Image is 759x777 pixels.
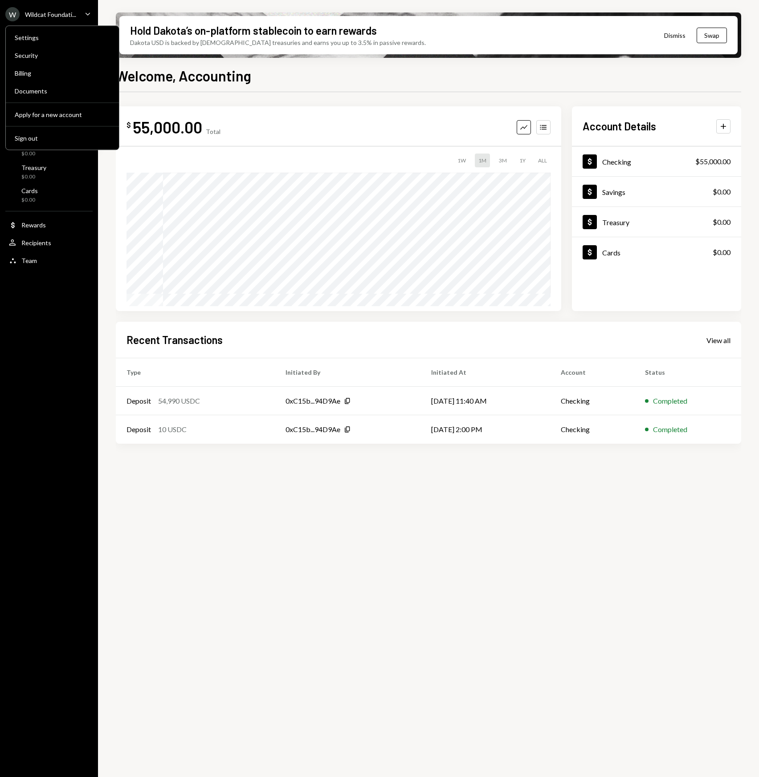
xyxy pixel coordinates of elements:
div: Deposit [126,424,151,435]
a: Cards$0.00 [5,184,93,206]
div: $0.00 [21,196,38,204]
div: 0xC15b...94D9Ae [286,396,340,406]
div: 54,990 USDC [158,396,200,406]
th: Initiated At [420,358,550,387]
td: [DATE] 11:40 AM [420,387,550,415]
div: $0.00 [713,247,730,258]
div: Sign out [15,134,110,142]
th: Account [550,358,635,387]
button: Apply for a new account [9,107,115,123]
h2: Recent Transactions [126,332,223,347]
a: Team [5,252,93,268]
a: Savings$0.00 [572,177,741,206]
div: 1M [475,154,490,167]
div: Team [21,257,37,264]
div: ALL [535,154,551,167]
div: Rewards [21,221,46,229]
div: Documents [15,87,110,95]
button: Swap [697,28,727,43]
div: Savings [602,188,625,196]
div: $55,000.00 [695,156,730,167]
h2: Account Details [583,119,656,134]
a: Settings [9,29,115,45]
div: W [5,7,20,21]
th: Type [116,358,275,387]
div: Hold Dakota’s on-platform stablecoin to earn rewards [130,23,377,38]
a: Treasury$0.00 [5,161,93,182]
div: Billing [15,69,110,77]
div: 55,000.00 [133,117,202,137]
div: Total [206,128,220,135]
div: Security [15,52,110,59]
td: Checking [550,415,635,444]
h1: Welcome, Accounting [116,67,251,85]
div: 0xC15b...94D9Ae [286,424,340,435]
button: Sign out [9,130,115,146]
div: Deposit [126,396,151,406]
div: View all [706,336,730,345]
div: Completed [653,396,687,406]
a: Security [9,47,115,63]
div: $0.00 [21,173,46,181]
th: Initiated By [275,358,420,387]
a: View all [706,335,730,345]
div: Cards [602,248,620,257]
div: $0.00 [713,186,730,197]
div: Treasury [602,218,629,227]
div: Completed [653,424,687,435]
a: Documents [9,83,115,99]
div: 1W [454,154,469,167]
div: Recipients [21,239,51,247]
div: $0.00 [21,150,43,158]
div: Wildcat Foundati... [25,11,76,18]
button: Dismiss [653,25,697,46]
div: 1Y [516,154,529,167]
div: Checking [602,158,631,166]
div: $0.00 [713,217,730,227]
a: Billing [9,65,115,81]
div: $ [126,121,131,129]
th: Status [634,358,741,387]
a: Cards$0.00 [572,237,741,267]
div: Settings [15,34,110,41]
a: Recipients [5,235,93,251]
div: Treasury [21,164,46,171]
div: 10 USDC [158,424,187,435]
div: 3M [495,154,510,167]
a: Rewards [5,217,93,233]
a: Treasury$0.00 [572,207,741,237]
a: Checking$55,000.00 [572,146,741,176]
td: [DATE] 2:00 PM [420,415,550,444]
div: Dakota USD is backed by [DEMOGRAPHIC_DATA] treasuries and earns you up to 3.5% in passive rewards. [130,38,426,47]
div: Cards [21,187,38,194]
div: Apply for a new account [15,111,110,118]
td: Checking [550,387,635,415]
